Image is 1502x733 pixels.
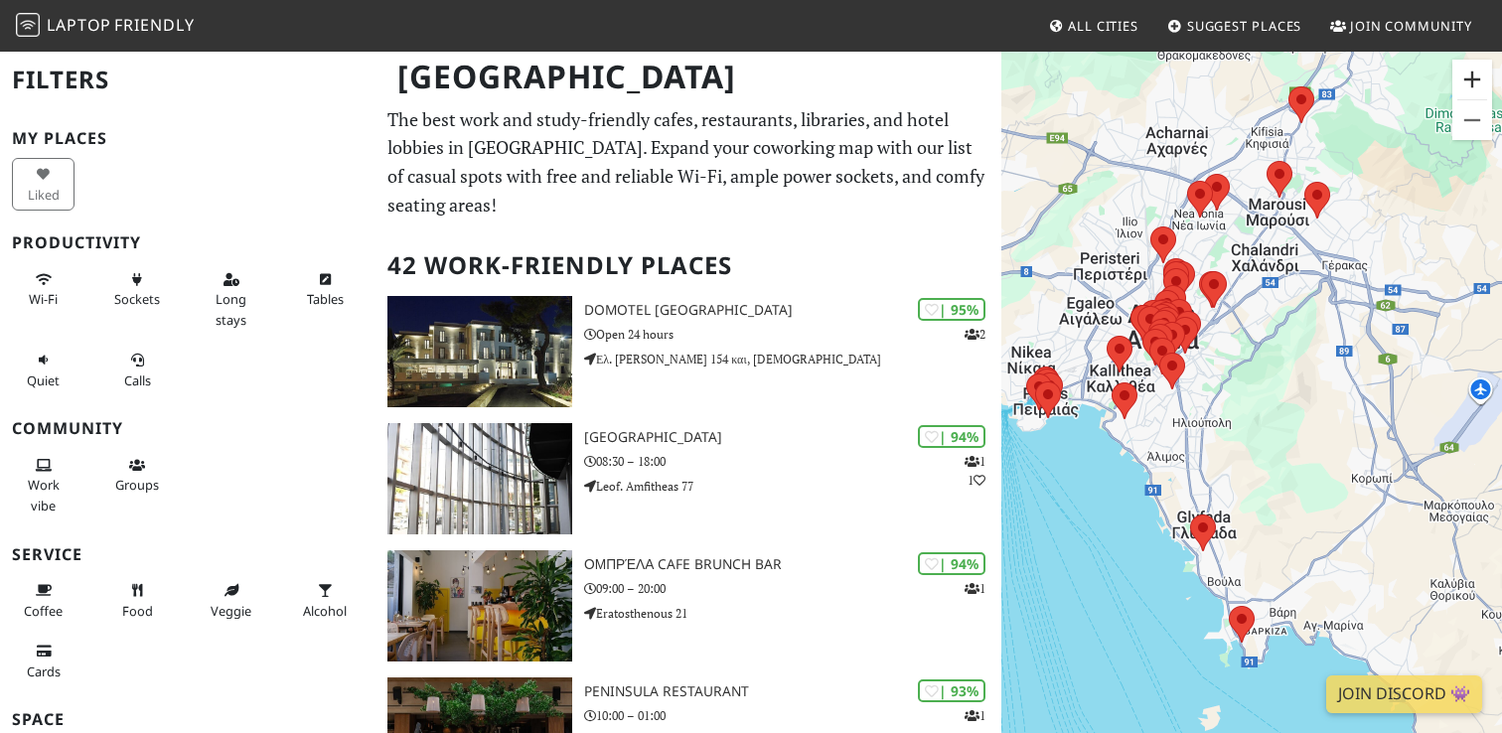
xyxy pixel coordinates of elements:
[375,550,1001,661] a: Ομπρέλα Cafe Brunch Bar | 94% 1 Ομπρέλα Cafe Brunch Bar 09:00 – 20:00 Eratosthenous 21
[1452,100,1492,140] button: Verkleinern
[124,371,151,389] span: Video/audio calls
[106,263,169,316] button: Sockets
[307,290,344,308] span: Work-friendly tables
[584,429,1001,446] h3: [GEOGRAPHIC_DATA]
[387,550,572,661] img: Ομπρέλα Cafe Brunch Bar
[584,452,1001,471] p: 08:30 – 18:00
[12,263,75,316] button: Wi-Fi
[294,574,357,627] button: Alcohol
[114,290,160,308] span: Power sockets
[12,545,364,564] h3: Service
[27,371,60,389] span: Quiet
[12,129,364,148] h3: My Places
[375,296,1001,407] a: Domotel Kastri Hotel | 95% 2 Domotel [GEOGRAPHIC_DATA] Open 24 hours Ελ. [PERSON_NAME] 154 και, [...
[1326,675,1482,713] a: Join Discord 👾
[965,579,985,598] p: 1
[12,419,364,438] h3: Community
[216,290,246,328] span: Long stays
[12,344,75,396] button: Quiet
[200,263,262,336] button: Long stays
[12,710,364,729] h3: Space
[106,344,169,396] button: Calls
[584,706,1001,725] p: 10:00 – 01:00
[375,423,1001,534] a: Red Center | 94% 11 [GEOGRAPHIC_DATA] 08:30 – 18:00 Leof. Amfitheas 77
[584,325,1001,344] p: Open 24 hours
[1322,8,1480,44] a: Join Community
[584,579,1001,598] p: 09:00 – 20:00
[584,477,1001,496] p: Leof. Amfitheas 77
[12,233,364,252] h3: Productivity
[918,298,985,321] div: | 95%
[29,290,58,308] span: Stable Wi-Fi
[114,14,194,36] span: Friendly
[12,574,75,627] button: Coffee
[965,706,985,725] p: 1
[381,50,997,104] h1: [GEOGRAPHIC_DATA]
[1187,17,1302,35] span: Suggest Places
[1350,17,1472,35] span: Join Community
[115,476,159,494] span: Group tables
[1452,60,1492,99] button: Vergrößern
[303,602,347,620] span: Alcohol
[106,449,169,502] button: Groups
[584,556,1001,573] h3: Ομπρέλα Cafe Brunch Bar
[1068,17,1138,35] span: All Cities
[1040,8,1146,44] a: All Cities
[584,350,1001,368] p: Ελ. [PERSON_NAME] 154 και, [DEMOGRAPHIC_DATA]
[918,552,985,575] div: | 94%
[211,602,251,620] span: Veggie
[387,296,572,407] img: Domotel Kastri Hotel
[387,235,989,296] h2: 42 Work-Friendly Places
[918,425,985,448] div: | 94%
[1159,8,1310,44] a: Suggest Places
[12,449,75,521] button: Work vibe
[106,574,169,627] button: Food
[16,9,195,44] a: LaptopFriendly LaptopFriendly
[584,683,1001,700] h3: Peninsula Restaurant
[24,602,63,620] span: Coffee
[584,302,1001,319] h3: Domotel [GEOGRAPHIC_DATA]
[965,325,985,344] p: 2
[122,602,153,620] span: Food
[584,604,1001,623] p: Eratosthenous 21
[387,105,989,220] p: The best work and study-friendly cafes, restaurants, libraries, and hotel lobbies in [GEOGRAPHIC_...
[200,574,262,627] button: Veggie
[387,423,572,534] img: Red Center
[27,662,61,680] span: Credit cards
[28,476,60,513] span: People working
[47,14,111,36] span: Laptop
[965,452,985,490] p: 1 1
[12,50,364,110] h2: Filters
[12,635,75,687] button: Cards
[294,263,357,316] button: Tables
[918,679,985,702] div: | 93%
[16,13,40,37] img: LaptopFriendly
